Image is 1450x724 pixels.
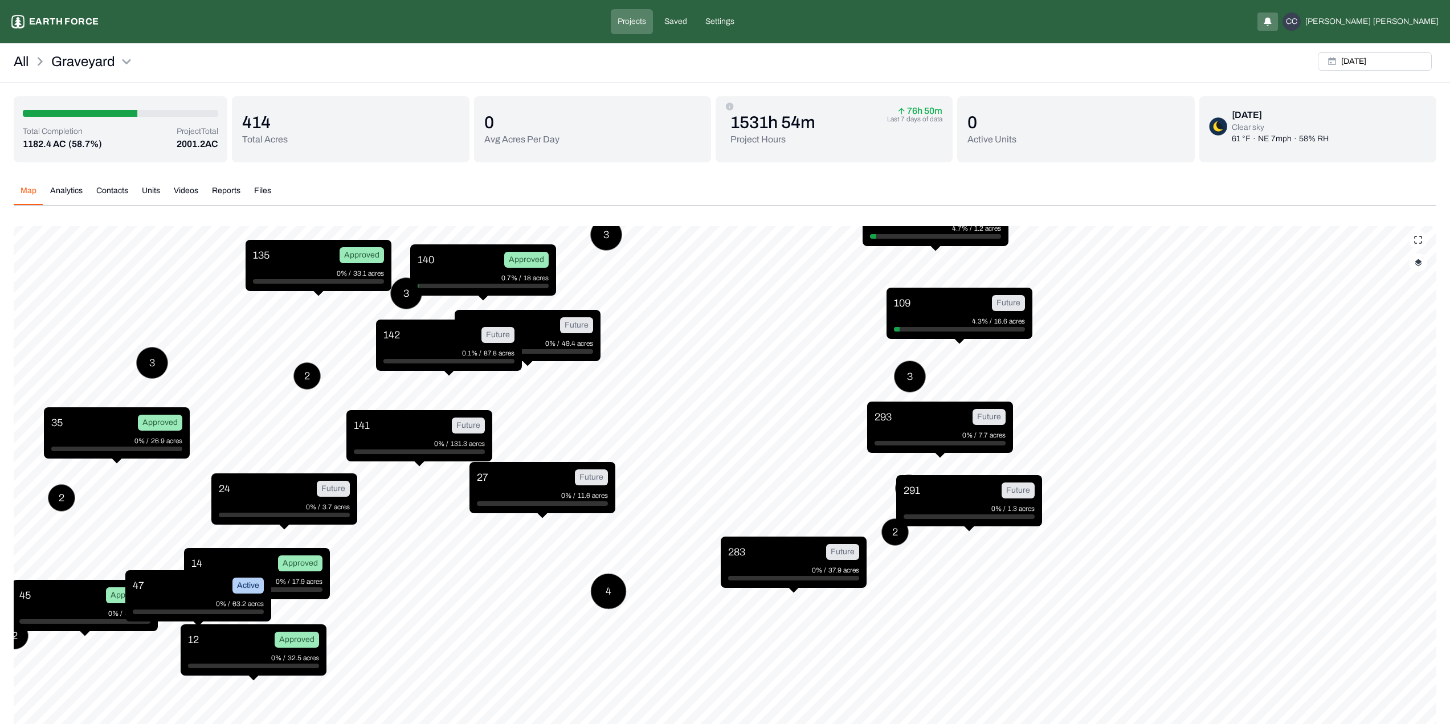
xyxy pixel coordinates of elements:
p: 24 [219,481,230,497]
button: CC[PERSON_NAME][PERSON_NAME] [1282,13,1439,31]
button: Videos [167,185,205,205]
p: 109 [894,295,910,311]
p: 37.9 acres [828,565,859,576]
p: 131.3 acres [451,438,485,449]
a: Settings [699,9,741,34]
p: Last 7 days of data [887,114,942,124]
p: Clear sky [1232,122,1329,133]
p: 0% / [108,608,125,619]
div: Future [992,295,1025,311]
button: 2 [293,362,321,390]
p: 135 [253,247,269,263]
p: 45 [19,587,31,603]
p: 4.3% / [972,316,994,327]
p: 27 [477,469,488,485]
button: Contacts [89,185,135,205]
div: Approved [504,252,549,268]
p: Projects [618,16,646,27]
button: 3 [894,361,926,392]
button: [DATE] [1318,52,1432,71]
div: Approved [138,415,182,431]
p: Earth force [29,15,99,28]
button: 1182.4 AC(58.7%) [23,137,102,151]
div: Future [826,544,859,560]
img: layerIcon [1415,259,1422,267]
div: Future [973,409,1006,425]
p: 61 °F [1232,133,1251,145]
button: Reports [205,185,247,205]
a: All [14,52,28,71]
p: 293 [875,409,892,425]
p: 1531h 54m [730,112,815,133]
p: 14 [191,555,202,571]
p: 0% / [962,430,979,441]
div: CC [1282,13,1301,31]
img: clear-sky-night-D7zLJEpc.png [1209,117,1227,136]
img: earthforce-logo-white-uG4MPadI.svg [11,15,24,28]
p: 456 [462,317,479,333]
p: 0% / [134,435,151,447]
p: 0% / [545,338,562,349]
p: Settings [705,16,734,27]
p: 0% / [434,438,451,449]
button: Analytics [43,185,89,205]
button: 2 [1,622,28,649]
p: 4.7% / [952,223,974,234]
p: 33.1 acres [353,268,384,279]
p: 3.7 acres [322,501,350,513]
p: 1182.4 AC [23,137,66,151]
button: 3 [590,219,622,251]
p: 76h 50m [898,108,942,114]
p: 87.8 acres [484,347,514,359]
p: 0% / [991,503,1008,514]
p: 58% RH [1299,133,1329,145]
a: Saved [657,9,694,34]
span: [PERSON_NAME] [1305,16,1371,27]
p: Total Completion [23,126,102,137]
p: 291 [904,482,920,498]
div: Approved [278,555,322,571]
button: 4 [591,574,627,610]
p: 1.2 acres [974,223,1001,234]
button: 2 [48,484,75,512]
button: 3 [136,347,168,379]
p: 47 [133,578,144,594]
div: Approved [340,247,384,263]
button: 2 [895,475,922,502]
p: Active Units [967,133,1016,146]
div: Approved [275,632,319,648]
p: Total Acres [242,133,288,146]
p: 141 [354,418,370,433]
p: 12 [188,632,199,648]
div: 3 [390,277,422,309]
span: [PERSON_NAME] [1373,16,1439,27]
p: 0.7% / [501,272,524,284]
p: 0 [484,112,559,133]
div: Future [452,418,485,433]
p: 32.5 acres [288,652,319,664]
a: Projects [611,9,653,34]
p: NE 7mph [1258,133,1292,145]
div: Active [232,578,264,594]
p: 0% / [216,598,232,610]
p: 142 [383,327,400,343]
button: Units [135,185,167,205]
p: Project Total [177,126,218,137]
p: 1.3 acres [1008,503,1035,514]
p: Saved [664,16,687,27]
p: 35 [51,415,63,431]
p: 0% / [271,652,288,664]
p: 0.1% / [462,347,484,359]
button: 2 [881,518,909,546]
p: 283 [728,544,745,560]
p: 0 [967,112,1016,133]
p: · [1253,133,1256,145]
div: Future [575,469,608,485]
div: Future [560,317,593,333]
